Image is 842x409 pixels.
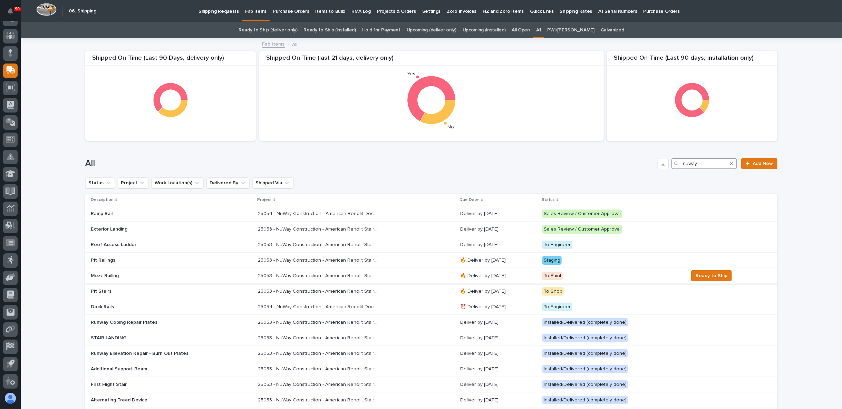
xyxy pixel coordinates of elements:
[3,4,18,19] button: Notifications
[304,22,356,38] a: Ready to Ship (installed)
[461,366,537,372] p: Deliver by [DATE]
[15,7,20,11] p: 90
[91,304,212,310] p: Dock Rails
[461,351,537,357] p: Deliver by [DATE]
[91,351,212,357] p: Runway Ellevation Repair - Burn Out Plates
[258,210,380,217] p: 25054 - NuWay Construction - American Renolit Dock Rail
[91,196,114,204] p: Description
[447,125,454,130] text: No
[91,211,212,217] p: Ramp Rail
[463,22,506,38] a: Upcoming (installed)
[258,225,380,232] p: 25053 - NuWay Construction - American Renolit Stairs Guardrail and Roof Ladder
[461,211,537,217] p: Deliver by [DATE]
[461,257,537,263] p: 🔥 Deliver by [DATE]
[69,8,96,14] h2: 06. Shipping
[258,272,380,279] p: 25053 - NuWay Construction - American Renolit Stairs Guardrail and Roof Ladder
[542,396,628,405] div: Installed/Delivered (completely done)
[85,253,777,268] tr: Pit Railings25053 - NuWay Construction - American Renolit Stairs Guardrail and Roof Ladder25053 -...
[91,366,212,372] p: Additional Support Beam
[91,257,212,263] p: Pit Railings
[85,377,777,392] tr: First Flight Stair25053 - NuWay Construction - American Renolit Stairs Guardrail and Roof Ladder2...
[85,237,777,253] tr: Roof Access Ladder25053 - NuWay Construction - American Renolit Stairs Guardrail and Roof Ladder2...
[258,256,380,263] p: 25053 - NuWay Construction - American Renolit Stairs Guardrail and Roof Ladder
[258,380,380,388] p: 25053 - NuWay Construction - American Renolit Stairs Guardrail and Roof Ladder
[542,380,628,389] div: Installed/Delivered (completely done)
[407,22,456,38] a: Upcoming (deliver only)
[85,158,655,168] h1: All
[91,320,212,325] p: Runway Coping Repair Plates
[258,365,380,372] p: 25053 - NuWay Construction - American Renolit Stairs Guardrail and Roof Ladder
[259,55,604,66] div: Shipped On-Time (last 21 days, delivery only)
[258,318,380,325] p: 25053 - NuWay Construction - American Renolit Stairs Guardrail and Roof Ladder
[461,289,537,294] p: 🔥 Deliver by [DATE]
[542,225,622,234] div: Sales Review / Customer Approval
[85,206,777,222] tr: Ramp Rail25054 - NuWay Construction - American Renolit Dock Rail25054 - NuWay Construction - Amer...
[118,177,149,188] button: Project
[258,303,380,310] p: 25054 - NuWay Construction - American Renolit Dock Rail
[542,272,563,280] div: To Paint
[461,382,537,388] p: Deliver by [DATE]
[542,349,628,358] div: Installed/Delivered (completely done)
[542,241,572,249] div: To Engineer
[258,241,380,248] p: 25053 - NuWay Construction - American Renolit Stairs Guardrail and Roof Ladder
[91,335,212,341] p: STAIR LANDING
[258,334,380,341] p: 25053 - NuWay Construction - American Renolit Stairs Guardrail and Roof Ladder
[461,242,537,248] p: Deliver by [DATE]
[691,270,732,281] button: Ready to Ship
[3,391,18,406] button: users-avatar
[542,303,572,311] div: To Engineer
[741,158,777,169] a: Add New
[239,22,297,38] a: Ready to Ship (deliver only)
[85,222,777,237] tr: Exterior Landing25053 - NuWay Construction - American Renolit Stairs Guardrail and Roof Ladder250...
[542,365,628,373] div: Installed/Delivered (completely done)
[36,3,57,16] img: Workspace Logo
[91,273,212,279] p: Mezz Railing
[85,361,777,377] tr: Additional Support Beam25053 - NuWay Construction - American Renolit Stairs Guardrail and Roof La...
[252,177,293,188] button: Shipped Via
[461,335,537,341] p: Deliver by [DATE]
[461,226,537,232] p: Deliver by [DATE]
[91,382,212,388] p: First Flight Stair
[696,272,727,280] span: Ready to Ship
[85,284,777,299] tr: Pit Stairs25053 - NuWay Construction - American Renolit Stairs Guardrail and Roof Ladder25053 - N...
[85,315,777,330] tr: Runway Coping Repair Plates25053 - NuWay Construction - American Renolit Stairs Guardrail and Roo...
[461,273,537,279] p: 🔥 Deliver by [DATE]
[258,396,380,403] p: 25053 - NuWay Construction - American Renolit Stairs Guardrail and Roof Ladder
[461,304,537,310] p: ⏰ Deliver by [DATE]
[258,287,380,294] p: 25053 - NuWay Construction - American Renolit Stairs Guardrail and Roof Ladder
[91,289,212,294] p: Pit Stairs
[461,320,537,325] p: Deliver by [DATE]
[257,196,272,204] p: Project
[461,397,537,403] p: Deliver by [DATE]
[9,8,18,19] div: Notifications90
[85,392,777,408] tr: Alternating Tread Device25053 - NuWay Construction - American Renolit Stairs Guardrail and Roof L...
[85,268,777,284] tr: Mezz Railing25053 - NuWay Construction - American Renolit Stairs Guardrail and Roof Ladder25053 -...
[85,299,777,315] tr: Dock Rails25054 - NuWay Construction - American Renolit Dock Rail25054 - NuWay Construction - Ame...
[607,55,777,66] div: Shipped On-Time (Last 90 days, installation only)
[753,161,773,166] span: Add New
[460,196,479,204] p: Due Date
[91,226,212,232] p: Exterior Landing
[671,158,737,169] input: Search
[152,177,204,188] button: Work Location(s)
[85,55,256,66] div: Shipped On-Time (Last 90 Days, delivery only)
[408,71,416,76] text: Yes
[512,22,530,38] a: All Open
[542,256,562,265] div: Staging
[292,40,298,48] p: All
[85,177,115,188] button: Status
[536,22,541,38] a: All
[601,22,624,38] a: Galvanized
[91,397,212,403] p: Alternating Tread Device
[542,318,628,327] div: Installed/Delivered (completely done)
[362,22,400,38] a: Hold for Payment
[206,177,250,188] button: Delivered By
[542,334,628,342] div: Installed/Delivered (completely done)
[542,210,622,218] div: Sales Review / Customer Approval
[91,242,212,248] p: Roof Access Ladder
[262,40,285,48] a: Fab Items
[258,349,380,357] p: 25053 - NuWay Construction - American Renolit Stairs Guardrail and Roof Ladder
[547,22,594,38] a: PWI/[PERSON_NAME]
[542,287,564,296] div: To Shop
[85,346,777,361] tr: Runway Ellevation Repair - Burn Out Plates25053 - NuWay Construction - American Renolit Stairs Gu...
